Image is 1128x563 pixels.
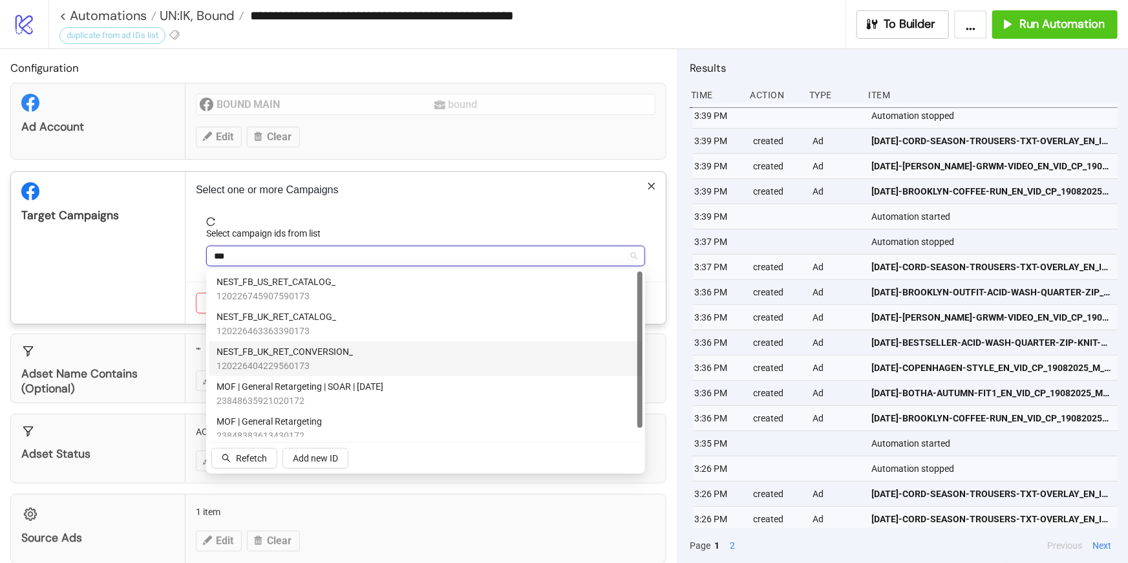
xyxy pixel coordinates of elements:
span: UN:IK, Bound [156,7,235,24]
div: 3:39 PM [693,129,743,153]
span: To Builder [884,17,936,32]
h2: Configuration [10,59,666,76]
div: Ad [811,406,862,430]
div: 3:35 PM [693,431,743,456]
p: Select one or more Campaigns [196,182,655,198]
span: Add new ID [293,453,338,463]
button: ... [954,10,987,39]
span: [DATE]-BROOKLYN-COFFEE-RUN_EN_VID_CP_19082025_M_CC_SC24_None_ [872,411,1112,425]
div: 3:26 PM [693,482,743,506]
div: created [752,406,803,430]
div: Automation started [871,431,1122,456]
span: [DATE]-CORD-SEASON-TROUSERS-TXT-OVERLAY_EN_IMG_CP_19082025_M_CC_SC24_None_ [872,512,1112,526]
a: [DATE]-[PERSON_NAME]-GRWM-VIDEO_EN_VID_CP_19082025_M_CC_SC1_None_ [872,154,1112,178]
span: [DATE]-CORD-SEASON-TROUSERS-TXT-OVERLAY_EN_IMG_CP_19082025_M_CC_SC24_None_ [872,487,1112,501]
span: Page [690,538,710,553]
button: Refetch [211,448,277,469]
div: Automation started [871,204,1122,229]
div: Ad [811,255,862,279]
div: Automation stopped [871,229,1122,254]
button: 2 [726,538,739,553]
div: 3:36 PM [693,406,743,430]
span: 120226404229560173 [217,359,353,373]
div: created [752,330,803,355]
div: 3:26 PM [693,456,743,481]
div: created [752,507,803,531]
span: Run Automation [1019,17,1105,32]
span: NEST_FB_UK_RET_CATALOG_ [217,310,336,324]
a: [DATE]-CORD-SEASON-TROUSERS-TXT-OVERLAY_EN_IMG_CP_19082025_M_CC_SC24_None_ [872,482,1112,506]
span: NEST_FB_US_RET_CATALOG_ [217,275,335,289]
div: 3:39 PM [693,179,743,204]
div: Ad [811,356,862,380]
div: 3:36 PM [693,280,743,304]
div: created [752,482,803,506]
span: [DATE]-[PERSON_NAME]-GRWM-VIDEO_EN_VID_CP_19082025_M_CC_SC1_None_ [872,310,1112,324]
span: [DATE]-BROOKLYN-OUTFIT-ACID-WASH-QUARTER-ZIP_EN_VID_CP_19082025_M_CC_SC1_None_ [872,285,1112,299]
a: [DATE]-BROOKLYN-OUTFIT-ACID-WASH-QUARTER-ZIP_EN_VID_CP_19082025_M_CC_SC1_None_ [872,280,1112,304]
div: MOF | General Retargeting | SOAR | 2/11/21 [209,376,643,411]
a: [DATE]-CORD-SEASON-TROUSERS-TXT-OVERLAY_EN_IMG_CP_19082025_M_CC_SC24_None_ [872,129,1112,153]
span: [DATE]-CORD-SEASON-TROUSERS-TXT-OVERLAY_EN_IMG_CP_19082025_M_CC_SC24_None_ [872,134,1112,148]
a: < Automations [59,9,156,22]
span: 120226745907590173 [217,289,335,303]
span: 120226463363390173 [217,324,336,338]
a: [DATE]-BESTSELLER-ACID-WASH-QUARTER-ZIP-KNIT-TXT-OVERLAY-NYC_EN_IMG_CP_19082025_M_CC_SC1_None_ [872,330,1112,355]
div: created [752,129,803,153]
span: reload [206,217,645,226]
div: Ad [811,154,862,178]
div: 3:39 PM [693,154,743,178]
div: Ad [811,280,862,304]
div: duplicate from ad IDs list [59,27,165,44]
div: created [752,305,803,330]
span: [DATE]-CORD-SEASON-TROUSERS-TXT-OVERLAY_EN_IMG_CP_19082025_M_CC_SC24_None_ [872,260,1112,274]
a: [DATE]-BOTHA-AUTUMN-FIT1_EN_VID_CP_19082025_M_CC_SC24_None_ [872,381,1112,405]
button: Previous [1043,538,1086,553]
div: NEST_FB_US_RET_CATALOG_ [209,271,643,306]
button: Cancel [196,293,244,313]
div: Automation stopped [871,103,1122,128]
a: [DATE]-CORD-SEASON-TROUSERS-TXT-OVERLAY_EN_IMG_CP_19082025_M_CC_SC24_None_ [872,255,1112,279]
span: [DATE]-BOTHA-AUTUMN-FIT1_EN_VID_CP_19082025_M_CC_SC24_None_ [872,386,1112,400]
div: Item [867,83,1118,107]
a: [DATE]-CORD-SEASON-TROUSERS-TXT-OVERLAY_EN_IMG_CP_19082025_M_CC_SC24_None_ [872,507,1112,531]
div: 3:36 PM [693,381,743,405]
button: To Builder [857,10,950,39]
div: MOF | General Retargeting [209,411,643,446]
div: 3:39 PM [693,204,743,229]
div: Ad [811,179,862,204]
a: [DATE]-COPENHAGEN-STYLE_EN_VID_CP_19082025_M_CC_SC24_None_ [872,356,1112,380]
div: created [752,255,803,279]
button: 1 [710,538,723,553]
input: Select campaign ids from list [214,248,233,264]
div: created [752,356,803,380]
button: Next [1089,538,1115,553]
div: Ad [811,305,862,330]
button: Run Automation [992,10,1118,39]
span: NEST_FB_UK_RET_CONVERSION_ [217,345,353,359]
span: 23848635921020172 [217,394,383,408]
div: NEST_FB_UK_RET_CONVERSION_ [209,341,643,376]
div: created [752,179,803,204]
span: Refetch [236,453,267,463]
div: created [752,154,803,178]
div: Ad [811,330,862,355]
div: 3:36 PM [693,305,743,330]
div: Ad [811,381,862,405]
span: [DATE]-BROOKLYN-COFFEE-RUN_EN_VID_CP_19082025_M_CC_SC24_None_ [872,184,1112,198]
div: Ad [811,482,862,506]
div: created [752,381,803,405]
span: MOF | General Retargeting | SOAR | [DATE] [217,379,383,394]
div: 3:39 PM [693,103,743,128]
div: NEST_FB_UK_RET_CATALOG_ [209,306,643,341]
div: Target Campaigns [21,208,175,223]
span: [DATE]-[PERSON_NAME]-GRWM-VIDEO_EN_VID_CP_19082025_M_CC_SC1_None_ [872,159,1112,173]
button: Add new ID [282,448,348,469]
div: 3:36 PM [693,356,743,380]
label: Select campaign ids from list [206,226,329,240]
div: 3:26 PM [693,507,743,531]
div: Time [690,83,740,107]
div: created [752,280,803,304]
span: [DATE]-COPENHAGEN-STYLE_EN_VID_CP_19082025_M_CC_SC24_None_ [872,361,1112,375]
div: 3:37 PM [693,229,743,254]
